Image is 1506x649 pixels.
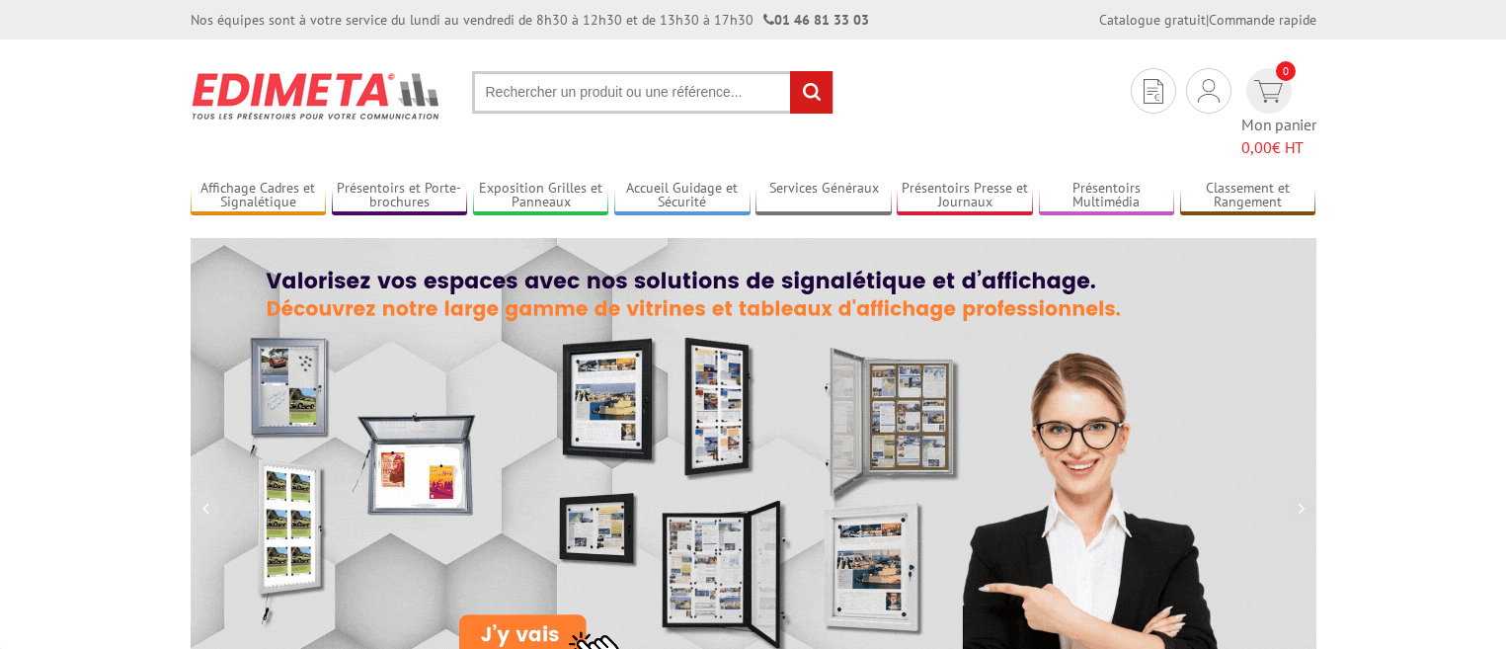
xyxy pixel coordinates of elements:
div: | [1099,10,1316,30]
a: Catalogue gratuit [1099,11,1206,29]
img: devis rapide [1198,79,1220,103]
input: Rechercher un produit ou une référence... [472,71,833,114]
a: Présentoirs Multimédia [1039,180,1175,212]
input: rechercher [790,71,832,114]
a: Classement et Rangement [1180,180,1316,212]
a: devis rapide 0 Mon panier 0,00€ HT [1241,68,1316,159]
a: Services Généraux [755,180,892,212]
a: Exposition Grilles et Panneaux [473,180,609,212]
span: 0,00 [1241,137,1272,157]
a: Affichage Cadres et Signalétique [191,180,327,212]
span: 0 [1276,61,1296,81]
a: Présentoirs et Porte-brochures [332,180,468,212]
img: devis rapide [1254,80,1283,103]
img: devis rapide [1144,79,1163,104]
span: Mon panier [1241,114,1316,159]
span: € HT [1241,136,1316,159]
strong: 01 46 81 33 03 [763,11,869,29]
a: Présentoirs Presse et Journaux [897,180,1033,212]
a: Accueil Guidage et Sécurité [614,180,751,212]
a: Commande rapide [1209,11,1316,29]
img: Présentoir, panneau, stand - Edimeta - PLV, affichage, mobilier bureau, entreprise [191,59,442,132]
div: Nos équipes sont à votre service du lundi au vendredi de 8h30 à 12h30 et de 13h30 à 17h30 [191,10,869,30]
